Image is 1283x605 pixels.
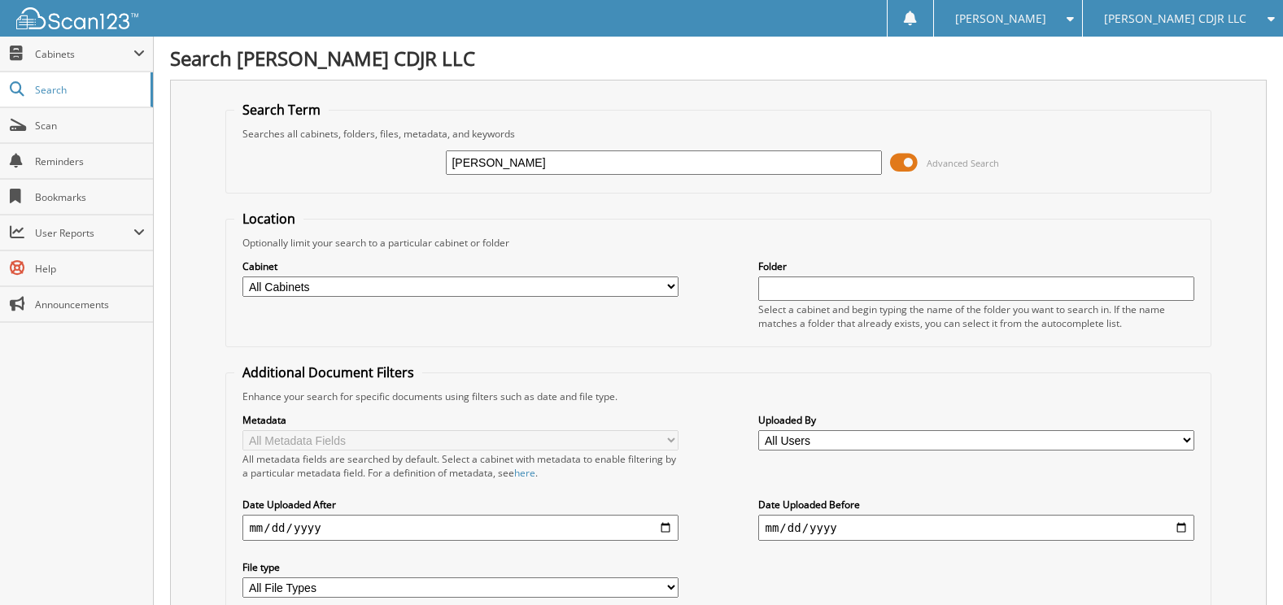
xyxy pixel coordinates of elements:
[514,466,535,480] a: here
[242,452,678,480] div: All metadata fields are searched by default. Select a cabinet with metadata to enable filtering b...
[927,157,999,169] span: Advanced Search
[35,47,133,61] span: Cabinets
[242,560,678,574] label: File type
[170,45,1267,72] h1: Search [PERSON_NAME] CDJR LLC
[35,83,142,97] span: Search
[758,498,1194,511] label: Date Uploaded Before
[1104,14,1246,24] span: [PERSON_NAME] CDJR LLC
[234,101,329,119] legend: Search Term
[234,363,422,381] legend: Additional Document Filters
[35,190,145,204] span: Bookmarks
[758,413,1194,427] label: Uploaded By
[234,210,303,228] legend: Location
[234,127,1202,141] div: Searches all cabinets, folders, files, metadata, and keywords
[242,259,678,273] label: Cabinet
[35,119,145,133] span: Scan
[35,155,145,168] span: Reminders
[242,413,678,427] label: Metadata
[758,302,1194,330] div: Select a cabinet and begin typing the name of the folder you want to search in. If the name match...
[242,515,678,541] input: start
[242,498,678,511] label: Date Uploaded After
[234,390,1202,403] div: Enhance your search for specific documents using filters such as date and file type.
[35,298,145,311] span: Announcements
[35,262,145,276] span: Help
[35,226,133,240] span: User Reports
[758,259,1194,273] label: Folder
[955,14,1046,24] span: [PERSON_NAME]
[234,236,1202,250] div: Optionally limit your search to a particular cabinet or folder
[16,7,138,29] img: scan123-logo-white.svg
[758,515,1194,541] input: end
